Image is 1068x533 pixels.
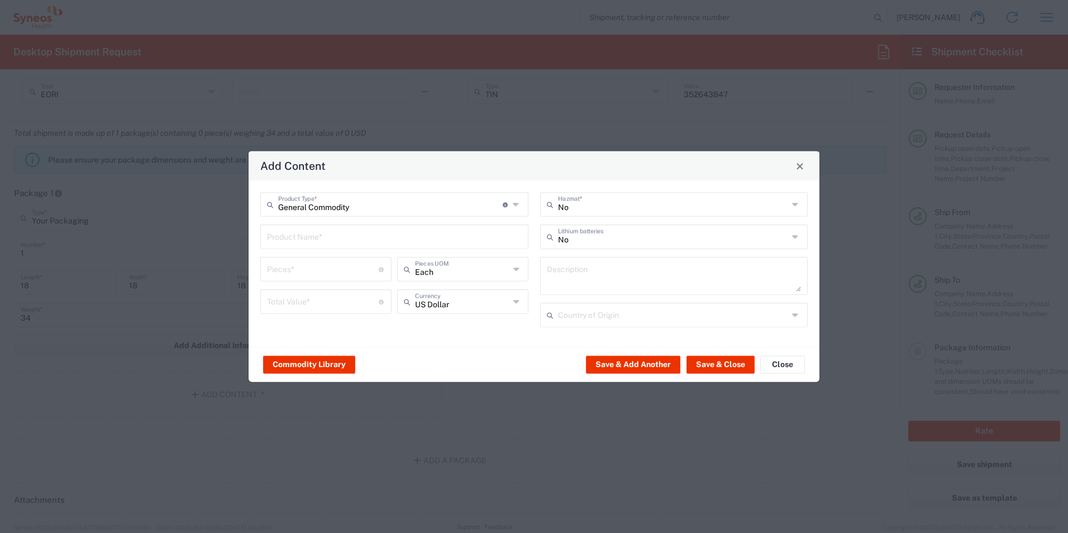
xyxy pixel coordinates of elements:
button: Close [792,158,808,174]
button: Close [760,355,805,373]
button: Commodity Library [263,355,355,373]
button: Save & Add Another [586,355,680,373]
button: Save & Close [686,355,755,373]
h4: Add Content [260,158,326,174]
